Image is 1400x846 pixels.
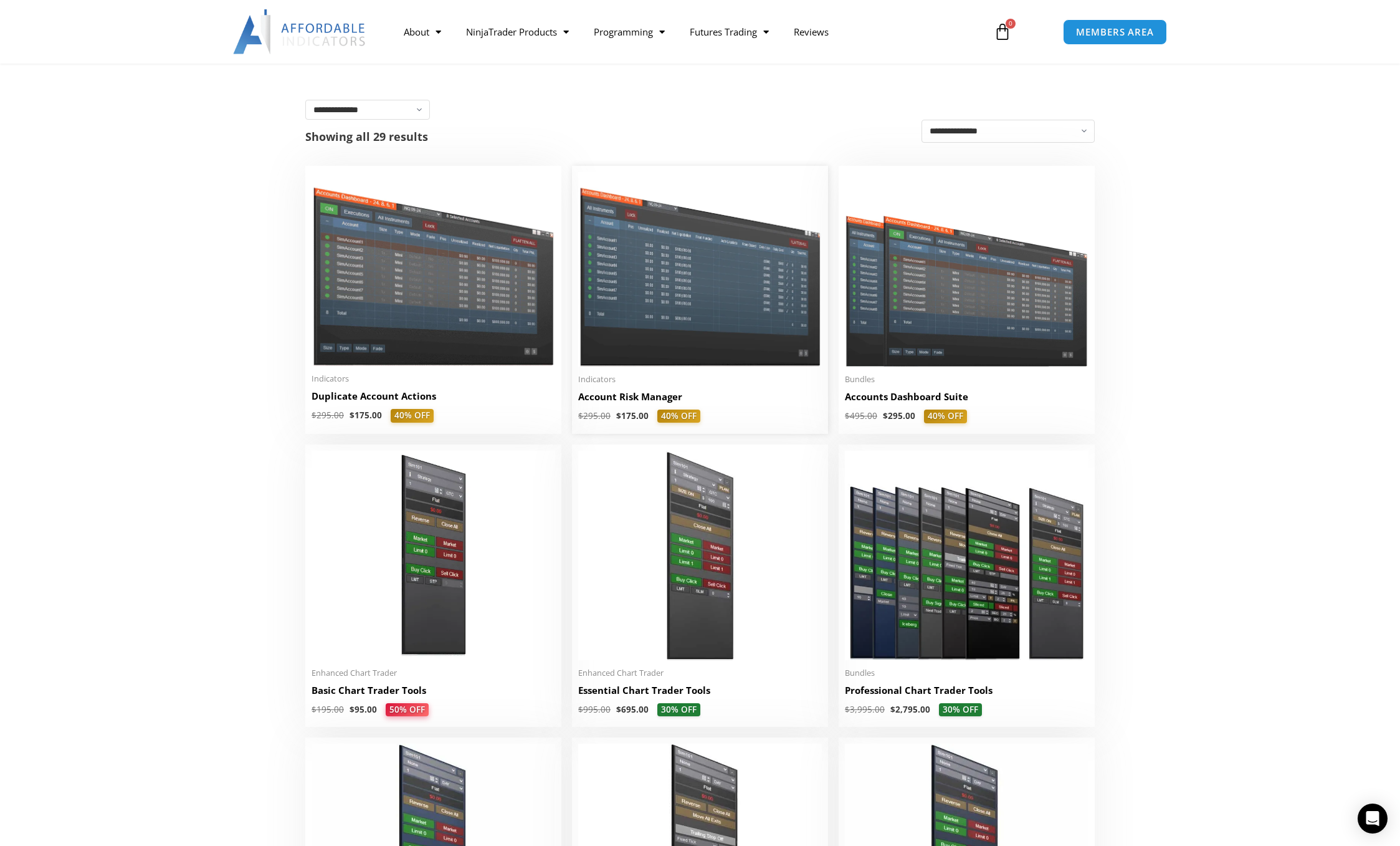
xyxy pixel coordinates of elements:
[312,390,555,403] h2: Duplicate Account Actions
[845,390,1088,403] h2: Accounts Dashboard Suite
[312,704,317,715] span: $
[845,704,885,715] bdi: 3,995.00
[657,410,700,423] span: 40% OFF
[1358,804,1388,834] div: Open Intercom Messenger
[1076,27,1154,37] span: MEMBERS AREA
[845,390,1088,410] a: Accounts Dashboard Suite
[883,410,915,421] bdi: 295.00
[312,684,555,703] a: Basic Chart Trader Tools
[578,374,822,385] span: Indicators
[781,17,841,46] a: Reviews
[350,704,355,715] span: $
[578,668,822,678] span: Enhanced Chart Trader
[921,120,1095,143] select: Shop order
[578,410,611,421] bdi: 295.00
[578,410,583,421] span: $
[305,131,428,142] p: Showing all 29 results
[391,409,434,423] span: 40% OFF
[391,17,979,46] nav: Menu
[616,704,649,715] bdi: 695.00
[845,410,877,421] bdi: 495.00
[616,410,621,421] span: $
[578,451,822,660] img: Essential Chart Trader Tools
[312,172,555,366] img: Duplicate Account Actions
[616,704,621,715] span: $
[578,684,822,697] h2: Essential Chart Trader Tools
[616,410,649,421] bdi: 175.00
[454,17,581,46] a: NinjaTrader Products
[578,390,822,403] h2: Account Risk Manager
[845,172,1088,367] img: Accounts Dashboard Suite
[312,373,555,384] span: Indicators
[312,668,555,678] span: Enhanced Chart Trader
[578,390,822,410] a: Account Risk Manager
[233,9,367,54] img: LogoAI | Affordable Indicators – NinjaTrader
[578,684,822,703] a: Essential Chart Trader Tools
[975,14,1030,50] a: 0
[578,172,822,366] img: Account Risk Manager
[845,451,1088,660] img: ProfessionalToolsBundlePage
[312,390,555,409] a: Duplicate Account Actions
[890,704,930,715] bdi: 2,795.00
[924,410,967,423] span: 40% OFF
[845,704,850,715] span: $
[845,684,1088,697] h2: Professional Chart Trader Tools
[677,17,781,46] a: Futures Trading
[312,704,344,715] bdi: 195.00
[578,704,583,715] span: $
[845,410,850,421] span: $
[845,684,1088,703] a: Professional Chart Trader Tools
[578,704,611,715] bdi: 995.00
[312,684,555,697] h2: Basic Chart Trader Tools
[581,17,677,46] a: Programming
[350,410,382,421] bdi: 175.00
[312,410,317,421] span: $
[883,410,888,421] span: $
[845,374,1088,385] span: Bundles
[845,668,1088,678] span: Bundles
[386,703,429,717] span: 50% OFF
[350,704,377,715] bdi: 95.00
[312,451,555,660] img: BasicTools
[939,703,982,717] span: 30% OFF
[350,410,355,421] span: $
[657,703,700,717] span: 30% OFF
[1006,19,1016,29] span: 0
[312,410,344,421] bdi: 295.00
[1063,19,1167,45] a: MEMBERS AREA
[890,704,895,715] span: $
[391,17,454,46] a: About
